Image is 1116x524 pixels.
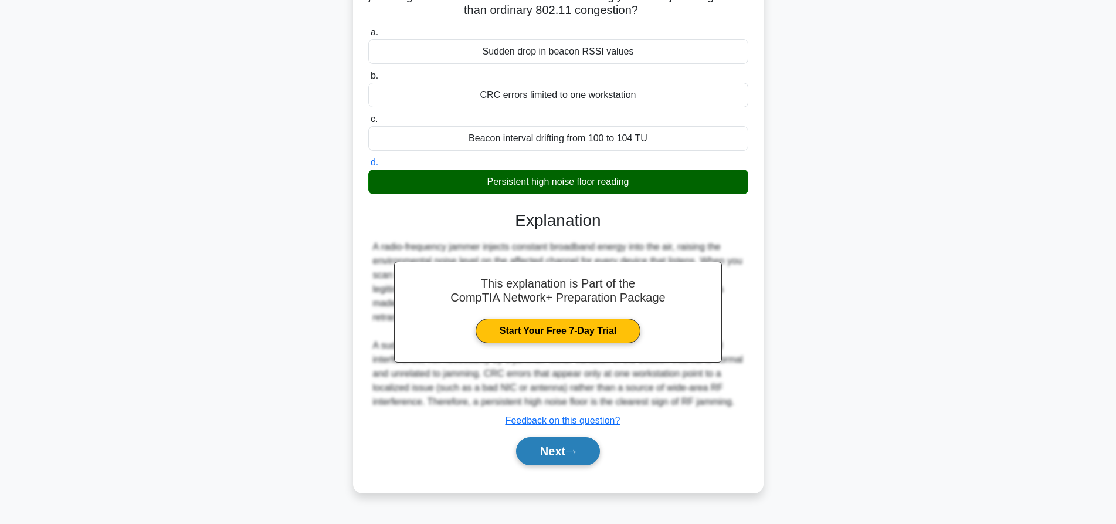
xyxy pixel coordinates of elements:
button: Next [516,437,600,465]
span: d. [371,157,378,167]
a: Feedback on this question? [506,415,620,425]
div: Beacon interval drifting from 100 to 104 TU [368,126,748,151]
div: A radio-frequency jammer injects constant broadband energy into the air, raising the environmenta... [373,240,744,409]
h3: Explanation [375,211,741,231]
a: Start Your Free 7-Day Trial [476,319,640,343]
div: Sudden drop in beacon RSSI values [368,39,748,64]
span: c. [371,114,378,124]
div: CRC errors limited to one workstation [368,83,748,107]
div: Persistent high noise floor reading [368,170,748,194]
span: b. [371,70,378,80]
span: a. [371,27,378,37]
